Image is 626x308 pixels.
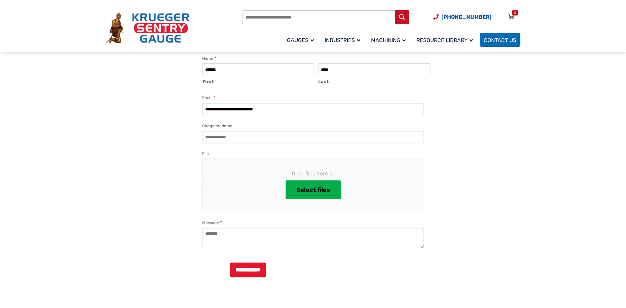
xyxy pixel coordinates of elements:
[321,32,367,48] a: Industries
[367,32,412,48] a: Machining
[202,150,209,157] label: File
[202,77,315,85] label: First
[283,32,321,48] a: Gauges
[318,77,431,85] label: Last
[286,180,341,199] button: select files, file
[433,13,491,21] a: Phone Number (920) 434-8860
[412,32,480,48] a: Resource Library
[514,10,516,15] div: 0
[202,123,232,129] label: Company Name
[202,219,222,226] label: Message
[480,33,520,47] a: Contact Us
[441,14,491,20] span: [PHONE_NUMBER]
[202,95,216,101] label: Email
[371,37,406,43] span: Machining
[325,37,360,43] span: Industries
[106,13,189,44] img: Krueger Sentry Gauge
[202,55,216,62] legend: Name
[416,37,473,43] span: Resource Library
[213,170,413,178] span: Drop files here or
[484,37,516,43] span: Contact Us
[287,37,314,43] span: Gauges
